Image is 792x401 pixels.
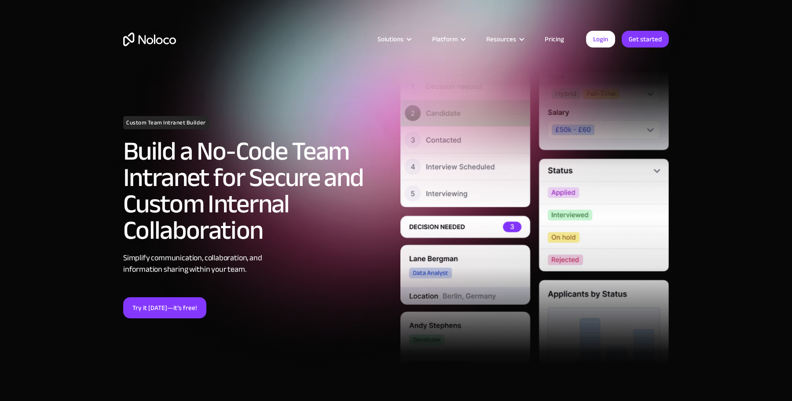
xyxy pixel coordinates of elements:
[586,31,615,47] a: Login
[486,33,516,45] div: Resources
[432,33,458,45] div: Platform
[367,33,421,45] div: Solutions
[123,33,176,46] a: home
[475,33,534,45] div: Resources
[622,31,669,47] a: Get started
[123,252,392,275] div: Simplify communication, collaboration, and information sharing within your team.
[378,33,403,45] div: Solutions
[123,297,206,318] a: Try it [DATE]—it’s free!
[421,33,475,45] div: Platform
[534,33,575,45] a: Pricing
[123,116,209,129] h1: Custom Team Intranet Builder
[123,138,392,244] h2: Build a No-Code Team Intranet for Secure and Custom Internal Collaboration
